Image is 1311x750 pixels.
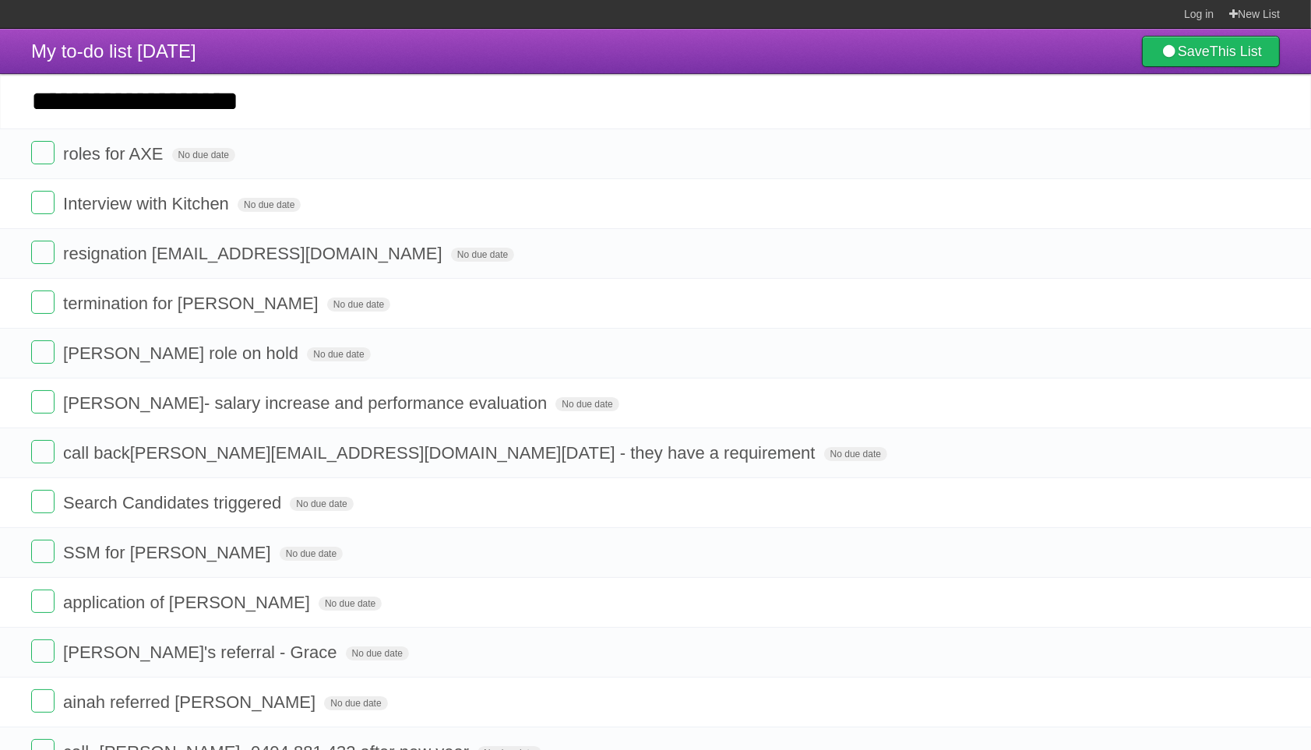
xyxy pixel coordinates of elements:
span: resignation [EMAIL_ADDRESS][DOMAIN_NAME] [63,244,446,263]
b: This List [1210,44,1262,59]
label: Done [31,141,55,164]
span: No due date [238,198,301,212]
label: Star task [1185,191,1214,217]
span: No due date [346,646,409,660]
label: Star task [1185,141,1214,167]
a: SaveThis List [1142,36,1280,67]
span: [PERSON_NAME] role on hold [63,343,302,363]
span: No due date [290,497,353,511]
span: No due date [324,696,387,710]
span: ainah referred [PERSON_NAME] [63,692,319,712]
label: Done [31,590,55,613]
span: No due date [307,347,370,361]
span: roles for AXE [63,144,167,164]
label: Star task [1185,290,1214,316]
span: No due date [824,447,887,461]
label: Done [31,241,55,264]
label: Star task [1185,540,1214,565]
label: Star task [1185,490,1214,516]
span: termination for [PERSON_NAME] [63,294,322,313]
span: application of [PERSON_NAME] [63,593,314,612]
span: SSM for [PERSON_NAME] [63,543,275,562]
span: No due date [327,298,390,312]
label: Star task [1185,440,1214,466]
label: Star task [1185,590,1214,615]
span: No due date [319,597,382,611]
label: Done [31,390,55,414]
label: Star task [1185,689,1214,715]
span: call back [PERSON_NAME][EMAIL_ADDRESS][DOMAIN_NAME] [DATE] - they have a requirement [63,443,819,463]
label: Star task [1185,340,1214,366]
span: No due date [451,248,514,262]
span: [PERSON_NAME]'s referral - Grace [63,643,340,662]
span: Interview with Kitchen [63,194,233,213]
span: No due date [280,547,343,561]
label: Done [31,440,55,463]
label: Done [31,191,55,214]
label: Done [31,490,55,513]
label: Done [31,340,55,364]
label: Done [31,689,55,713]
label: Star task [1185,241,1214,266]
span: No due date [172,148,235,162]
label: Done [31,540,55,563]
label: Done [31,290,55,314]
label: Done [31,639,55,663]
label: Star task [1185,639,1214,665]
label: Star task [1185,390,1214,416]
span: [PERSON_NAME]- salary increase and performance evaluation [63,393,551,413]
span: Search Candidates triggered [63,493,285,512]
span: No due date [555,397,618,411]
span: My to-do list [DATE] [31,40,196,62]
